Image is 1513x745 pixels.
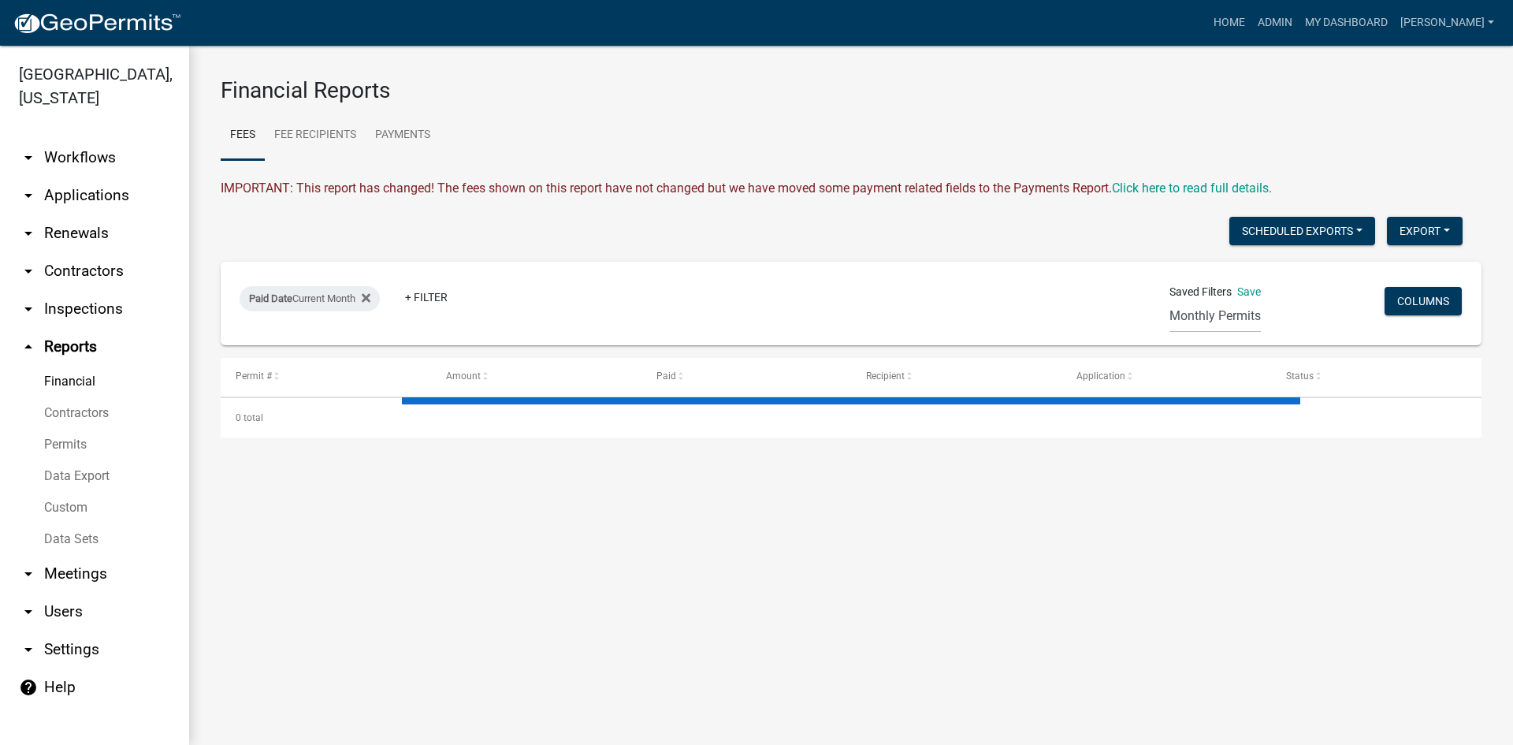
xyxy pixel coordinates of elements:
[851,358,1061,396] datatable-header-cell: Recipient
[1207,8,1251,38] a: Home
[656,371,676,382] span: Paid
[1169,284,1232,300] span: Saved Filters
[1387,217,1463,245] button: Export
[221,77,1481,104] h3: Financial Reports
[19,564,38,583] i: arrow_drop_down
[431,358,641,396] datatable-header-cell: Amount
[19,678,38,697] i: help
[1271,358,1481,396] datatable-header-cell: Status
[19,602,38,621] i: arrow_drop_down
[1229,217,1375,245] button: Scheduled Exports
[1394,8,1500,38] a: [PERSON_NAME]
[1237,285,1261,298] a: Save
[265,110,366,161] a: Fee Recipients
[1286,371,1314,382] span: Status
[236,371,272,382] span: Permit #
[221,179,1481,198] div: IMPORTANT: This report has changed! The fees shown on this report have not changed but we have mo...
[19,337,38,356] i: arrow_drop_up
[240,286,380,311] div: Current Month
[221,110,265,161] a: Fees
[19,640,38,659] i: arrow_drop_down
[1385,287,1462,315] button: Columns
[392,283,460,311] a: + Filter
[1112,181,1272,196] a: Click here to read full details.
[1251,8,1299,38] a: Admin
[1076,371,1125,382] span: Application
[1112,181,1272,196] wm-modal-confirm: Upcoming Changes to Daily Fees Report
[366,110,440,161] a: Payments
[641,358,851,396] datatable-header-cell: Paid
[249,292,292,304] span: Paid Date
[1299,8,1394,38] a: My Dashboard
[221,358,431,396] datatable-header-cell: Permit #
[1061,358,1272,396] datatable-header-cell: Application
[19,224,38,243] i: arrow_drop_down
[866,371,905,382] span: Recipient
[19,262,38,281] i: arrow_drop_down
[19,300,38,318] i: arrow_drop_down
[19,186,38,205] i: arrow_drop_down
[19,148,38,167] i: arrow_drop_down
[221,398,1481,438] div: 0 total
[446,371,481,382] span: Amount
